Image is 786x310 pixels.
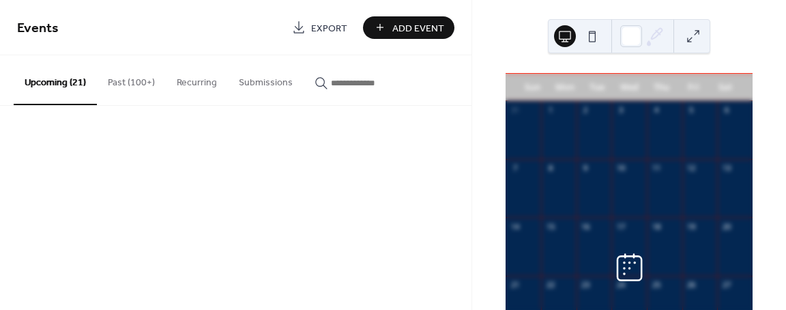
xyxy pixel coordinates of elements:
a: Export [282,16,358,39]
button: Recurring [166,55,228,104]
button: Submissions [228,55,304,104]
div: 16 [581,221,591,231]
div: 21 [510,280,520,290]
div: 25 [651,280,661,290]
div: 14 [510,221,520,231]
div: Fri [678,74,710,101]
div: 7 [510,163,520,173]
div: Sat [710,74,742,101]
div: 17 [615,221,626,231]
button: Upcoming (21) [14,55,97,105]
button: Past (100+) [97,55,166,104]
div: Tue [581,74,613,101]
div: 19 [686,221,697,231]
div: Sun [516,74,549,101]
div: 3 [615,105,626,115]
div: 2 [581,105,591,115]
div: 31 [510,105,520,115]
div: Thu [645,74,678,101]
span: Events [17,15,59,42]
div: 23 [581,280,591,290]
div: 5 [686,105,697,115]
div: 8 [545,163,555,173]
span: Export [311,21,347,36]
div: 22 [545,280,555,290]
div: 12 [686,163,697,173]
div: 11 [651,163,661,173]
div: 6 [721,105,731,115]
span: Add Event [392,21,444,36]
div: 18 [651,221,661,231]
div: 4 [651,105,661,115]
div: 1 [545,105,555,115]
div: Wed [613,74,645,101]
div: 26 [686,280,697,290]
div: 27 [721,280,731,290]
div: 20 [721,221,731,231]
div: 13 [721,163,731,173]
div: 10 [615,163,626,173]
button: Add Event [363,16,454,39]
div: 9 [581,163,591,173]
div: 24 [615,280,626,290]
div: Mon [549,74,581,101]
div: 15 [545,221,555,231]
